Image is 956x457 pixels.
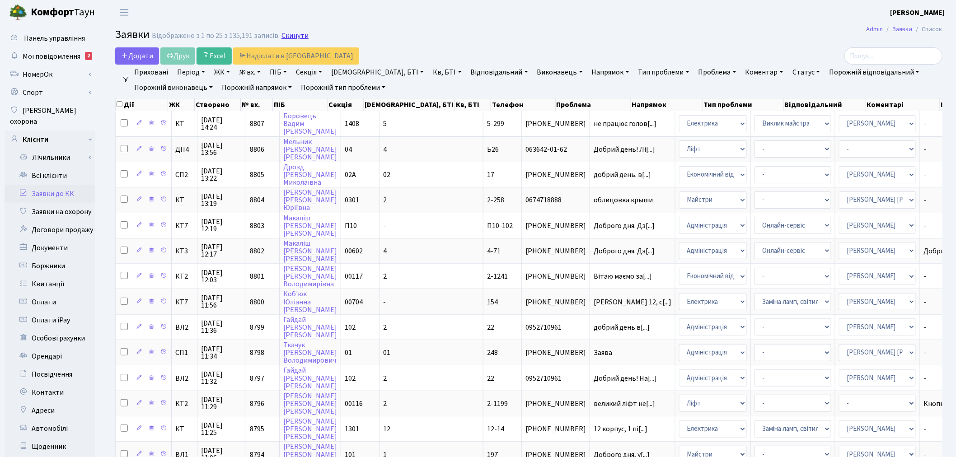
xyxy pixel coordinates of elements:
[487,246,501,256] span: 4-71
[525,222,586,229] span: [PHONE_NUMBER]
[5,47,95,65] a: Мої повідомлення2
[283,391,337,416] a: [PERSON_NAME][PERSON_NAME][PERSON_NAME]
[328,98,364,111] th: Секція
[383,297,386,307] span: -
[297,80,389,95] a: Порожній тип проблеми
[364,98,455,111] th: [DEMOGRAPHIC_DATA], БТІ
[201,168,242,182] span: [DATE] 13:22
[201,422,242,436] span: [DATE] 11:25
[345,297,363,307] span: 00704
[5,347,95,365] a: Орендарі
[525,196,586,204] span: 0674718888
[594,373,657,383] span: Добрий день! На[...]
[5,311,95,329] a: Оплати iPay
[345,424,359,434] span: 1301
[175,120,193,127] span: КТ
[175,400,193,407] span: КТ2
[5,203,95,221] a: Заявки на охорону
[345,145,352,154] span: 04
[467,65,532,80] a: Відповідальний
[250,195,264,205] span: 8804
[825,65,923,80] a: Порожній відповідальний
[23,51,80,61] span: Мої повідомлення
[853,20,956,39] nav: breadcrumb
[487,145,499,154] span: Б26
[175,196,193,204] span: КТ
[116,98,168,111] th: Дії
[195,98,241,111] th: Створено
[250,399,264,409] span: 8796
[175,375,193,382] span: ВЛ2
[345,399,363,409] span: 00116
[525,375,586,382] span: 0952710961
[250,322,264,332] span: 8799
[742,65,787,80] a: Коментар
[487,373,494,383] span: 22
[5,221,95,239] a: Договори продажу
[594,145,655,154] span: Добрий день! Лі[...]
[5,167,95,185] a: Всі клієнти
[594,221,655,231] span: Доброго дня. Дз[...]
[534,65,586,80] a: Виконавець
[5,401,95,420] a: Адреси
[383,399,387,409] span: 2
[5,185,95,203] a: Заявки до КК
[250,119,264,129] span: 8807
[487,322,494,332] span: 22
[383,271,387,281] span: 2
[250,297,264,307] span: 8800
[197,47,232,65] a: Excel
[594,170,651,180] span: добрий день. в[...]
[175,298,193,306] span: КТ7
[211,65,234,80] a: ЖК
[201,269,242,284] span: [DATE] 12:03
[283,315,337,340] a: Гайдай[PERSON_NAME][PERSON_NAME]
[631,98,703,111] th: Напрямок
[175,146,193,153] span: ДП4
[201,396,242,410] span: [DATE] 11:29
[175,247,193,255] span: КТ3
[345,170,356,180] span: 02А
[10,149,95,167] a: Лічильники
[867,24,883,34] a: Admin
[487,297,498,307] span: 154
[85,52,92,60] div: 2
[201,345,242,360] span: [DATE] 11:34
[890,8,945,18] b: [PERSON_NAME]
[789,65,824,80] a: Статус
[201,371,242,385] span: [DATE] 11:32
[525,349,586,356] span: [PHONE_NUMBER]
[594,424,647,434] span: 12 корпус, 1 пі[...]
[429,65,465,80] a: Кв, БТІ
[525,273,586,280] span: [PHONE_NUMBER]
[383,373,387,383] span: 2
[175,171,193,178] span: СП2
[635,65,693,80] a: Тип проблеми
[250,348,264,358] span: 8798
[594,349,671,356] span: Заява
[383,145,387,154] span: 4
[525,298,586,306] span: [PHONE_NUMBER]
[556,98,631,111] th: Проблема
[31,5,74,19] b: Комфорт
[487,221,513,231] span: П10-102
[525,400,586,407] span: [PHONE_NUMBER]
[113,5,136,20] button: Переключити навігацію
[383,348,390,358] span: 01
[235,65,264,80] a: № вх.
[201,294,242,309] span: [DATE] 11:56
[487,271,508,281] span: 2-1241
[31,5,95,20] span: Таун
[250,170,264,180] span: 8805
[890,7,945,18] a: [PERSON_NAME]
[283,162,337,187] a: Дрозд[PERSON_NAME]Миколаївна
[487,170,494,180] span: 17
[283,187,337,213] a: [PERSON_NAME][PERSON_NAME]Юріївна
[383,424,390,434] span: 12
[283,416,337,442] a: [PERSON_NAME][PERSON_NAME][PERSON_NAME]
[5,257,95,275] a: Боржники
[594,322,650,332] span: добрий день в[...]
[345,322,356,332] span: 102
[866,98,940,111] th: Коментарі
[383,246,387,256] span: 4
